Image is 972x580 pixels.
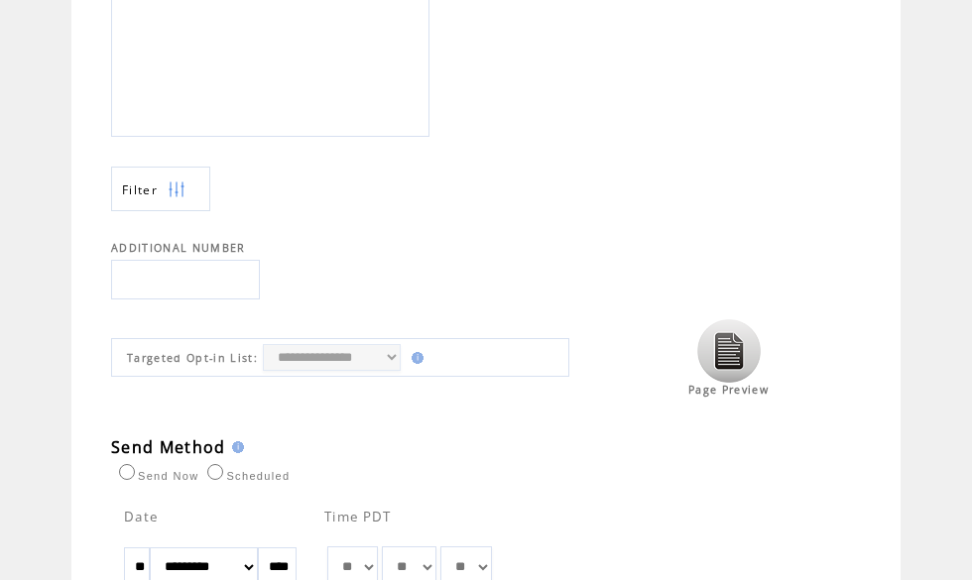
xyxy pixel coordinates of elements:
[111,436,226,458] span: Send Method
[226,441,244,453] img: help.gif
[406,352,424,364] img: help.gif
[697,373,761,385] a: Click to view the page preview
[124,508,158,525] span: Date
[697,319,761,383] img: Click to view the page preview
[202,470,290,482] label: Scheduled
[111,241,246,255] span: ADDITIONAL NUMBER
[119,464,135,480] input: Send Now
[111,167,210,211] a: Filter
[207,464,223,480] input: Scheduled
[324,508,392,525] span: Time PDT
[168,168,185,212] img: filters.png
[122,181,158,198] span: Show filters
[127,351,258,365] span: Targeted Opt-in List:
[114,470,198,482] label: Send Now
[688,383,769,397] span: Page Preview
